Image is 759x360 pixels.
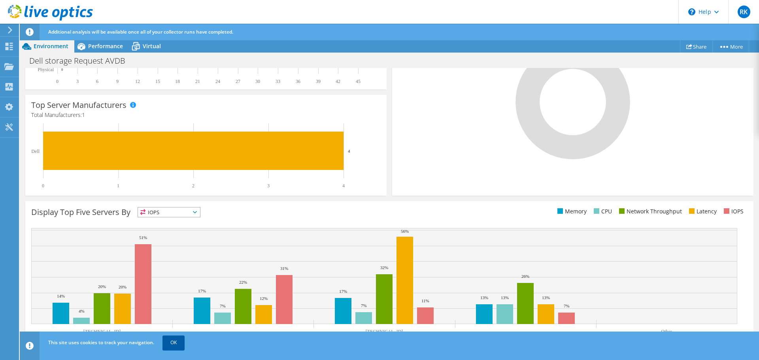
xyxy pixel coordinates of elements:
[138,207,200,217] span: IOPS
[712,40,749,53] a: More
[34,42,68,50] span: Environment
[42,183,44,188] text: 0
[175,79,180,84] text: 18
[31,101,126,109] h3: Top Server Manufacturers
[79,309,85,313] text: 4%
[276,79,280,84] text: 33
[135,79,140,84] text: 12
[26,57,138,65] h1: Dell storage Request AVDB
[83,329,121,334] text: [TECHNICAL_ID]
[722,207,744,216] li: IOPS
[82,111,85,119] span: 1
[260,296,268,301] text: 12%
[96,79,98,84] text: 6
[48,339,154,346] span: This site uses cookies to track your navigation.
[48,28,233,35] span: Additional analysis will be available once all of your collector runs have completed.
[31,149,40,154] text: Dell
[366,329,403,334] text: [TECHNICAL_ID]
[220,303,226,308] text: 7%
[88,42,123,50] span: Performance
[296,79,300,84] text: 36
[555,207,587,216] li: Memory
[501,295,509,300] text: 13%
[421,298,429,303] text: 11%
[61,68,63,72] text: 0
[688,8,695,15] svg: \n
[356,79,361,84] text: 45
[617,207,682,216] li: Network Throughput
[192,183,194,188] text: 2
[215,79,220,84] text: 24
[316,79,321,84] text: 39
[401,229,409,234] text: 56%
[342,183,345,188] text: 4
[267,183,270,188] text: 3
[236,79,240,84] text: 27
[56,79,59,84] text: 0
[162,335,185,350] a: OK
[139,235,147,240] text: 51%
[680,40,713,53] a: Share
[592,207,612,216] li: CPU
[339,289,347,294] text: 17%
[198,288,206,293] text: 17%
[98,284,106,289] text: 20%
[57,294,65,298] text: 14%
[661,329,672,334] text: Other
[31,111,381,119] h4: Total Manufacturers:
[239,280,247,285] text: 22%
[195,79,200,84] text: 21
[76,79,79,84] text: 3
[361,303,367,308] text: 7%
[116,79,119,84] text: 9
[155,79,160,84] text: 15
[119,285,126,289] text: 20%
[117,183,119,188] text: 1
[143,42,161,50] span: Virtual
[38,67,54,72] text: Physical
[521,274,529,279] text: 26%
[255,79,260,84] text: 30
[280,266,288,271] text: 31%
[480,295,488,300] text: 13%
[738,6,750,18] span: RK
[687,207,717,216] li: Latency
[542,295,550,300] text: 13%
[348,149,350,153] text: 4
[564,303,570,308] text: 7%
[336,79,340,84] text: 42
[380,265,388,270] text: 32%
